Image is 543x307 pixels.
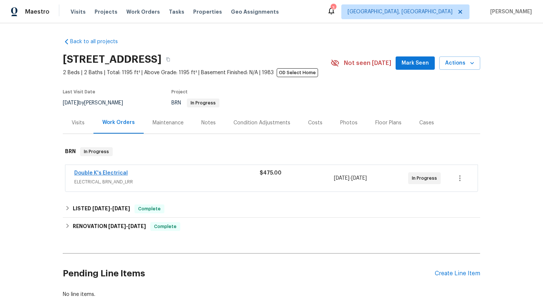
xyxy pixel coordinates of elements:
[65,147,76,156] h6: BRN
[334,175,367,182] span: -
[72,119,85,127] div: Visits
[63,200,480,218] div: LISTED [DATE]-[DATE]Complete
[63,69,331,76] span: 2 Beds | 2 Baths | Total: 1195 ft² | Above Grade: 1195 ft² | Basement Finished: N/A | 1983
[153,119,184,127] div: Maintenance
[334,176,349,181] span: [DATE]
[126,8,160,15] span: Work Orders
[375,119,402,127] div: Floor Plans
[73,222,146,231] h6: RENOVATION
[63,56,161,63] h2: [STREET_ADDRESS]
[63,90,95,94] span: Last Visit Date
[435,270,480,277] div: Create Line Item
[439,56,480,70] button: Actions
[331,4,336,12] div: 3
[260,170,281,176] span: $475.00
[74,178,260,186] span: ELECTRICAL, BRN_AND_LRR
[25,8,49,15] span: Maestro
[277,68,318,77] span: OD Select Home
[92,206,110,211] span: [DATE]
[63,38,134,45] a: Back to all projects
[396,56,435,70] button: Mark Seen
[171,100,219,106] span: BRN
[73,204,130,213] h6: LISTED
[233,119,290,127] div: Condition Adjustments
[63,99,132,107] div: by [PERSON_NAME]
[151,223,180,230] span: Complete
[193,8,222,15] span: Properties
[108,224,126,229] span: [DATE]
[71,8,86,15] span: Visits
[161,53,175,66] button: Copy Address
[171,90,188,94] span: Project
[135,205,164,213] span: Complete
[92,206,130,211] span: -
[308,119,322,127] div: Costs
[344,59,391,67] span: Not seen [DATE]
[340,119,358,127] div: Photos
[112,206,130,211] span: [DATE]
[81,148,112,155] span: In Progress
[63,256,435,291] h2: Pending Line Items
[351,176,367,181] span: [DATE]
[231,8,279,15] span: Geo Assignments
[128,224,146,229] span: [DATE]
[95,8,117,15] span: Projects
[188,101,219,105] span: In Progress
[102,119,135,126] div: Work Orders
[419,119,434,127] div: Cases
[412,175,440,182] span: In Progress
[63,100,78,106] span: [DATE]
[348,8,452,15] span: [GEOGRAPHIC_DATA], [GEOGRAPHIC_DATA]
[74,170,128,176] a: Double K's Electrical
[63,218,480,235] div: RENOVATION [DATE]-[DATE]Complete
[63,291,480,298] div: No line items.
[445,59,474,68] span: Actions
[201,119,216,127] div: Notes
[487,8,532,15] span: [PERSON_NAME]
[402,59,429,68] span: Mark Seen
[169,9,184,14] span: Tasks
[108,224,146,229] span: -
[63,140,480,163] div: BRN In Progress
